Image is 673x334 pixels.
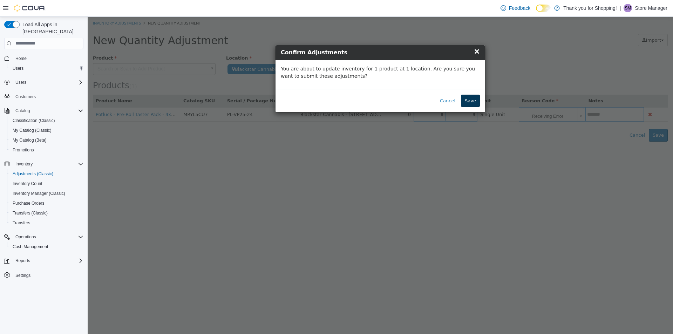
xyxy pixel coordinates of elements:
[509,5,530,12] span: Feedback
[13,220,30,226] span: Transfers
[10,146,37,154] a: Promotions
[10,170,83,178] span: Adjustments (Classic)
[13,66,23,71] span: Users
[10,146,83,154] span: Promotions
[10,64,26,73] a: Users
[15,56,27,61] span: Home
[10,126,54,135] a: My Catalog (Classic)
[13,118,55,123] span: Classification (Classic)
[13,210,48,216] span: Transfers (Classic)
[13,54,83,63] span: Home
[10,136,49,144] a: My Catalog (Beta)
[13,78,29,87] button: Users
[7,63,86,73] button: Users
[373,78,392,90] button: Save
[10,219,33,227] a: Transfers
[1,77,86,87] button: Users
[13,200,45,206] span: Purchase Orders
[1,270,86,280] button: Settings
[625,4,631,12] span: SM
[15,161,33,167] span: Inventory
[1,159,86,169] button: Inventory
[7,169,86,179] button: Adjustments (Classic)
[10,179,83,188] span: Inventory Count
[348,78,372,90] button: Cancel
[10,64,83,73] span: Users
[10,170,56,178] a: Adjustments (Classic)
[13,233,39,241] button: Operations
[13,257,83,265] span: Reports
[15,108,30,114] span: Catalog
[13,78,83,87] span: Users
[7,135,86,145] button: My Catalog (Beta)
[15,80,26,85] span: Users
[13,137,47,143] span: My Catalog (Beta)
[7,208,86,218] button: Transfers (Classic)
[635,4,667,12] p: Store Manager
[13,92,83,101] span: Customers
[13,107,83,115] span: Catalog
[1,53,86,63] button: Home
[10,189,83,198] span: Inventory Manager (Classic)
[13,128,52,133] span: My Catalog (Classic)
[13,271,83,279] span: Settings
[10,243,51,251] a: Cash Management
[13,147,34,153] span: Promotions
[13,107,33,115] button: Catalog
[10,126,83,135] span: My Catalog (Classic)
[536,5,551,12] input: Dark Mode
[563,4,617,12] p: Thank you for Shopping!
[10,209,83,217] span: Transfers (Classic)
[386,30,392,39] span: ×
[13,233,83,241] span: Operations
[13,257,33,265] button: Reports
[13,54,29,63] a: Home
[10,209,50,217] a: Transfers (Classic)
[193,32,392,40] h4: Confirm Adjustments
[10,189,68,198] a: Inventory Manager (Classic)
[1,91,86,102] button: Customers
[1,106,86,116] button: Catalog
[13,93,39,101] a: Customers
[624,4,632,12] div: Store Manager
[13,271,33,280] a: Settings
[4,50,83,299] nav: Complex example
[7,145,86,155] button: Promotions
[13,191,65,196] span: Inventory Manager (Classic)
[15,94,36,100] span: Customers
[498,1,533,15] a: Feedback
[10,136,83,144] span: My Catalog (Beta)
[1,256,86,266] button: Reports
[10,219,83,227] span: Transfers
[7,198,86,208] button: Purchase Orders
[1,232,86,242] button: Operations
[10,243,83,251] span: Cash Management
[7,179,86,189] button: Inventory Count
[20,21,83,35] span: Load All Apps in [GEOGRAPHIC_DATA]
[15,273,30,278] span: Settings
[15,234,36,240] span: Operations
[10,116,83,125] span: Classification (Classic)
[14,5,46,12] img: Cova
[193,48,392,63] p: You are about to update inventory for 1 product at 1 location. Are you sure you want to submit th...
[7,125,86,135] button: My Catalog (Classic)
[7,242,86,252] button: Cash Management
[10,199,47,207] a: Purchase Orders
[13,244,48,250] span: Cash Management
[620,4,621,12] p: |
[7,189,86,198] button: Inventory Manager (Classic)
[7,116,86,125] button: Classification (Classic)
[13,181,42,186] span: Inventory Count
[7,218,86,228] button: Transfers
[13,160,35,168] button: Inventory
[10,179,45,188] a: Inventory Count
[13,171,53,177] span: Adjustments (Classic)
[10,116,58,125] a: Classification (Classic)
[10,199,83,207] span: Purchase Orders
[15,258,30,264] span: Reports
[13,160,83,168] span: Inventory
